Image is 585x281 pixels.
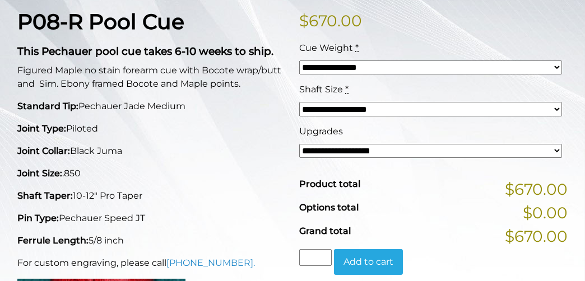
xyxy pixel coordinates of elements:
p: Black Juma [17,144,286,158]
p: Pechauer Speed JT [17,212,286,225]
a: [PHONE_NUMBER]. [166,257,255,268]
span: $670.00 [505,224,568,248]
strong: P08-R Pool Cue [17,9,184,34]
abbr: required [355,43,359,53]
p: Figured Maple no stain forearm cue with Bocote wrap/butt and Sim. Ebony framed Bocote and Maple p... [17,64,286,91]
p: Pechauer Jade Medium [17,100,286,113]
input: Product quantity [299,249,332,266]
span: $670.00 [505,177,568,201]
span: Grand total [299,226,351,236]
p: 5/8 inch [17,234,286,247]
strong: Pin Type: [17,213,59,223]
span: Product total [299,179,360,189]
span: Upgrades [299,126,343,137]
strong: Shaft Taper: [17,190,73,201]
strong: Standard Tip: [17,101,78,111]
strong: This Pechauer pool cue takes 6-10 weeks to ship. [17,45,273,58]
span: Shaft Size [299,84,343,95]
strong: Joint Size: [17,168,62,179]
p: .850 [17,167,286,180]
button: Add to cart [334,249,403,275]
span: Options total [299,202,359,213]
p: 10-12" Pro Taper [17,189,286,203]
strong: Ferrule Length: [17,235,89,246]
span: $ [299,11,309,30]
span: $0.00 [523,201,568,224]
strong: Joint Collar: [17,146,70,156]
span: Cue Weight [299,43,353,53]
p: Piloted [17,122,286,135]
bdi: 670.00 [299,11,362,30]
strong: Joint Type: [17,123,66,134]
p: For custom engraving, please call [17,256,286,270]
abbr: required [345,84,349,95]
